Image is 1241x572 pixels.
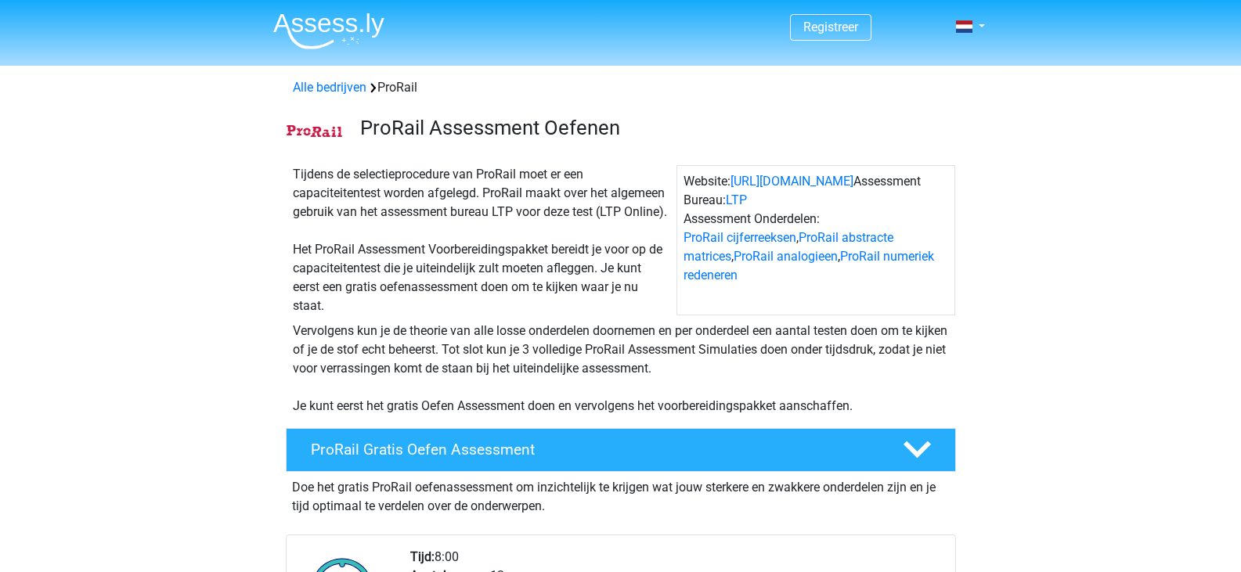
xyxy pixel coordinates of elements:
[273,13,384,49] img: Assessly
[286,472,956,516] div: Doe het gratis ProRail oefenassessment om inzichtelijk te krijgen wat jouw sterkere en zwakkere o...
[280,428,962,472] a: ProRail Gratis Oefen Assessment
[803,20,858,34] a: Registreer
[410,549,435,564] b: Tijd:
[684,230,796,245] a: ProRail cijferreeksen
[311,441,878,459] h4: ProRail Gratis Oefen Assessment
[684,249,934,282] a: ProRail numeriek redeneren
[287,78,955,97] div: ProRail
[287,322,955,416] div: Vervolgens kun je de theorie van alle losse onderdelen doornemen en per onderdeel een aantal test...
[734,249,838,264] a: ProRail analogieen
[676,165,955,315] div: Website: Assessment Bureau: Assessment Onderdelen: , , ,
[293,80,366,95] a: Alle bedrijven
[726,192,747,207] a: LTP
[360,116,943,140] h3: ProRail Assessment Oefenen
[287,165,676,315] div: Tijdens de selectieprocedure van ProRail moet er een capaciteitentest worden afgelegd. ProRail ma...
[684,230,893,264] a: ProRail abstracte matrices
[731,174,853,189] a: [URL][DOMAIN_NAME]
